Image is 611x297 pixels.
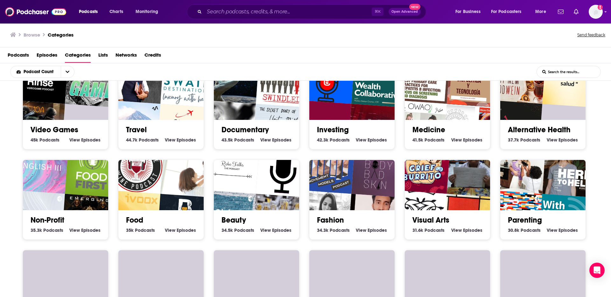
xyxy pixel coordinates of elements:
span: Episodes [81,227,101,233]
a: Documentary [221,125,269,135]
span: 31.6k [412,227,423,233]
span: Episodes [272,227,291,233]
button: open menu [131,7,166,17]
span: View [547,137,557,143]
div: The Here to Help Podcast [542,143,597,198]
img: MOMZ N THE HOOD [491,139,546,194]
span: View [451,137,462,143]
div: Search podcasts, credits, & more... [193,4,432,19]
div: Opp med praten [160,233,215,288]
span: Episodes [81,137,101,143]
button: open menu [531,7,554,17]
a: View Non-Profit Episodes [69,227,101,233]
span: Episodes [463,227,482,233]
span: Podcasts [234,137,254,143]
a: Podcasts [8,50,29,63]
span: Episodes [177,137,196,143]
span: Podcasts [425,137,445,143]
button: open menu [487,7,531,17]
img: The Movement Models Podcast [300,139,355,194]
span: Podcasts [43,227,63,233]
a: 37.7k Alternative Health Podcasts [508,137,540,143]
span: 34.5k [221,227,233,233]
span: 41.5k [412,137,423,143]
a: 43.5k Documentary Podcasts [221,137,254,143]
span: Podcasts [521,227,541,233]
button: open menu [74,7,106,17]
a: Beauty [221,215,246,225]
div: Orange and Brown Report: A Cleveland Browns Podcast [542,233,597,288]
span: Podcasts [135,227,155,233]
a: Non-Profit [31,215,64,225]
img: Robe Talks The Podcast [205,139,260,194]
img: INGLISH I / UNIT 6 [14,139,69,194]
span: Logged in as JamesRod2024 [589,5,603,19]
a: Parenting [508,215,542,225]
a: View Fashion Episodes [356,227,387,233]
div: Quarta capa [300,230,355,284]
span: Charts [109,7,123,16]
span: Podcasts [520,137,540,143]
div: The KickAround [109,230,164,284]
a: Podchaser - Follow, Share and Rate Podcasts [5,6,66,18]
span: Podcasts [79,7,98,16]
span: View [451,227,462,233]
span: 30.8k [508,227,519,233]
span: View [356,137,366,143]
img: The Best 5 Minute Wine Podcast [109,139,164,194]
img: Food First [65,143,120,198]
a: View Parenting Episodes [547,227,578,233]
a: Show notifications dropdown [571,6,581,17]
a: View Visual Arts Episodes [451,227,482,233]
a: Show notifications dropdown [555,6,566,17]
a: Networks [116,50,137,63]
span: Episodes [37,50,57,63]
a: View Travel Episodes [165,137,196,143]
a: 45k Video Games Podcasts [31,137,60,143]
div: You're Wrong About [396,230,451,284]
span: For Business [455,7,481,16]
span: For Podcasters [491,7,522,16]
span: View [165,227,175,233]
a: 35k Food Podcasts [126,227,155,233]
span: New [409,4,421,10]
a: Food [126,215,143,225]
span: Podcast Count [24,70,56,74]
span: Episodes [368,227,387,233]
span: Podcasts [425,227,445,233]
span: View [260,137,271,143]
div: Dawg Sports Live [491,230,546,284]
a: Credits [144,50,161,63]
img: 今日は、なに食べる？ [160,143,215,198]
button: Show profile menu [589,5,603,19]
img: Grief Burrito Gaming Podcast [396,139,451,194]
svg: Add a profile image [598,5,603,10]
span: Podcasts [39,137,60,143]
a: Visual Arts [412,215,449,225]
a: View Medicine Episodes [451,137,482,143]
span: Monitoring [136,7,158,16]
button: open menu [11,70,61,74]
span: More [535,7,546,16]
span: 35k [126,227,134,233]
a: Charts [105,7,127,17]
div: The Thing About Pam [447,233,502,288]
img: Bad Body Bad Skin [351,143,406,198]
a: View Food Episodes [165,227,196,233]
span: 37.7k [508,137,519,143]
span: 45k [31,137,38,143]
span: ⌘ K [372,8,383,16]
span: 43.5k [221,137,233,143]
a: Categories [65,50,91,63]
button: Open AdvancedNew [389,8,421,16]
a: View Documentary Episodes [260,137,291,143]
